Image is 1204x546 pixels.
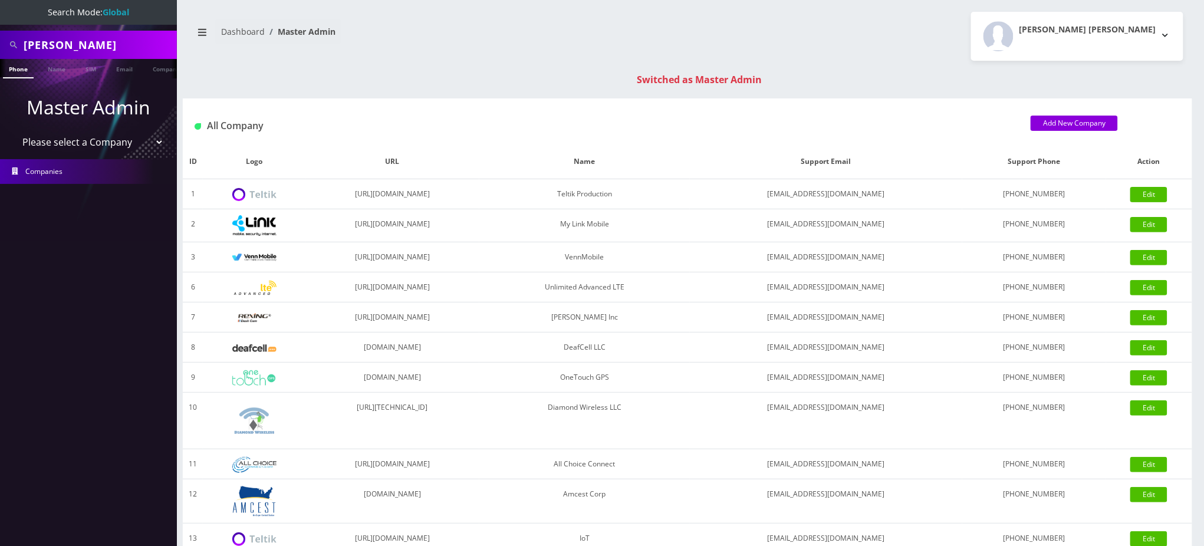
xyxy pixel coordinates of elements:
th: Action [1106,144,1192,179]
td: 3 [183,242,203,272]
td: [PHONE_NUMBER] [962,242,1106,272]
td: [PERSON_NAME] Inc [479,302,690,333]
td: All Choice Connect [479,449,690,479]
td: OneTouch GPS [479,363,690,393]
th: URL [305,144,479,179]
td: Unlimited Advanced LTE [479,272,690,302]
td: [URL][TECHNICAL_ID] [305,393,479,449]
td: 2 [183,209,203,242]
td: [DOMAIN_NAME] [305,363,479,393]
td: My Link Mobile [479,209,690,242]
td: [EMAIL_ADDRESS][DOMAIN_NAME] [690,393,962,449]
td: [URL][DOMAIN_NAME] [305,272,479,302]
th: Logo [203,144,305,179]
a: Name [42,59,71,77]
td: [DOMAIN_NAME] [305,479,479,524]
img: OneTouch GPS [232,370,277,386]
td: [EMAIL_ADDRESS][DOMAIN_NAME] [690,449,962,479]
img: Amcest Corp [232,485,277,517]
th: Support Email [690,144,962,179]
img: Rexing Inc [232,313,277,324]
div: Switched as Master Admin [195,73,1204,87]
td: 1 [183,179,203,209]
img: All Choice Connect [232,457,277,473]
span: Search Mode: [48,6,129,18]
td: [PHONE_NUMBER] [962,393,1106,449]
li: Master Admin [265,25,335,38]
strong: Global [103,6,129,18]
td: [EMAIL_ADDRESS][DOMAIN_NAME] [690,272,962,302]
a: Edit [1130,487,1167,502]
td: [PHONE_NUMBER] [962,272,1106,302]
td: 7 [183,302,203,333]
td: 11 [183,449,203,479]
td: [PHONE_NUMBER] [962,209,1106,242]
td: 8 [183,333,203,363]
a: Edit [1130,457,1167,472]
a: Dashboard [221,26,265,37]
td: [URL][DOMAIN_NAME] [305,302,479,333]
img: DeafCell LLC [232,344,277,352]
a: Phone [3,59,34,78]
td: [PHONE_NUMBER] [962,333,1106,363]
td: [URL][DOMAIN_NAME] [305,449,479,479]
td: [DOMAIN_NAME] [305,333,479,363]
td: VennMobile [479,242,690,272]
h2: [PERSON_NAME] [PERSON_NAME] [1019,25,1156,35]
td: [URL][DOMAIN_NAME] [305,179,479,209]
img: IoT [232,532,277,546]
a: Edit [1130,187,1167,202]
a: Company [147,59,186,77]
a: Edit [1130,250,1167,265]
td: 6 [183,272,203,302]
td: [EMAIL_ADDRESS][DOMAIN_NAME] [690,479,962,524]
h1: All Company [195,120,1013,131]
td: 9 [183,363,203,393]
a: SIM [80,59,102,77]
td: [PHONE_NUMBER] [962,363,1106,393]
th: Support Phone [962,144,1106,179]
td: DeafCell LLC [479,333,690,363]
td: [PHONE_NUMBER] [962,479,1106,524]
img: Teltik Production [232,188,277,202]
td: [EMAIL_ADDRESS][DOMAIN_NAME] [690,333,962,363]
td: Teltik Production [479,179,690,209]
td: [EMAIL_ADDRESS][DOMAIN_NAME] [690,302,962,333]
td: [EMAIL_ADDRESS][DOMAIN_NAME] [690,242,962,272]
td: [URL][DOMAIN_NAME] [305,209,479,242]
td: 10 [183,393,203,449]
nav: breadcrumb [192,19,679,53]
a: Edit [1130,400,1167,416]
img: All Company [195,123,201,130]
td: Diamond Wireless LLC [479,393,690,449]
td: [URL][DOMAIN_NAME] [305,242,479,272]
td: 12 [183,479,203,524]
input: Search All Companies [24,34,174,56]
td: Amcest Corp [479,479,690,524]
img: Unlimited Advanced LTE [232,281,277,295]
a: Edit [1130,217,1167,232]
a: Add New Company [1031,116,1118,131]
a: Edit [1130,370,1167,386]
img: My Link Mobile [232,215,277,236]
button: [PERSON_NAME] [PERSON_NAME] [971,12,1183,61]
a: Edit [1130,340,1167,356]
th: Name [479,144,690,179]
td: [EMAIL_ADDRESS][DOMAIN_NAME] [690,179,962,209]
img: Diamond Wireless LLC [232,399,277,443]
td: [PHONE_NUMBER] [962,449,1106,479]
a: Email [110,59,139,77]
td: [PHONE_NUMBER] [962,302,1106,333]
span: Companies [26,166,63,176]
th: ID [183,144,203,179]
td: [EMAIL_ADDRESS][DOMAIN_NAME] [690,209,962,242]
td: [PHONE_NUMBER] [962,179,1106,209]
img: VennMobile [232,254,277,262]
a: Edit [1130,280,1167,295]
td: [EMAIL_ADDRESS][DOMAIN_NAME] [690,363,962,393]
a: Edit [1130,310,1167,325]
